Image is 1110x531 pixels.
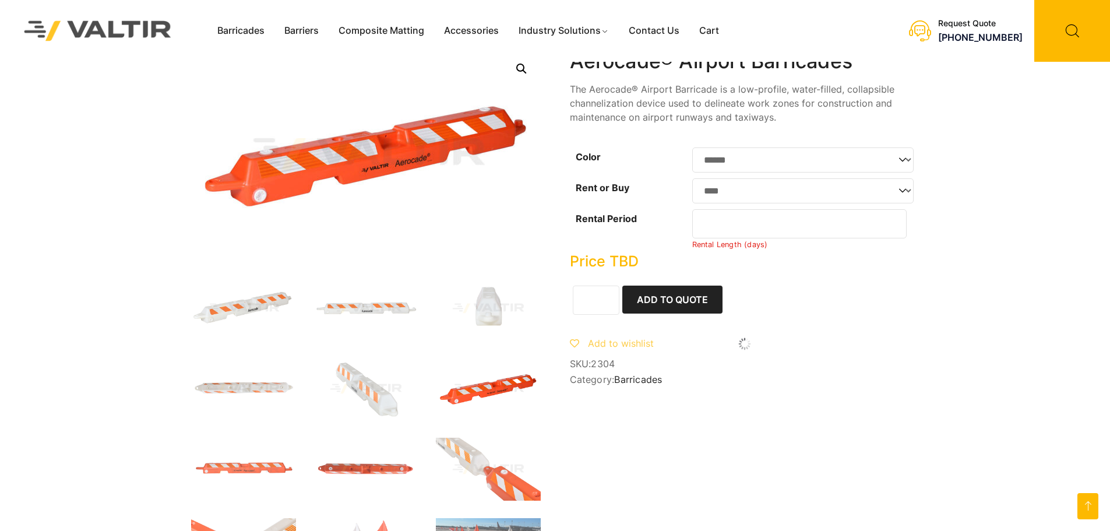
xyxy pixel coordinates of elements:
[570,252,639,270] bdi: Price TBD
[576,182,629,194] label: Rent or Buy
[570,374,919,385] span: Category:
[313,438,418,501] img: Aerocade_Org_Top.jpg
[509,22,619,40] a: Industry Solutions
[614,374,662,385] a: Barricades
[207,22,274,40] a: Barricades
[692,240,768,249] small: Rental Length (days)
[434,22,509,40] a: Accessories
[313,277,418,340] img: Aerocade_Nat_Front-1.jpg
[570,358,919,370] span: SKU:
[329,22,434,40] a: Composite Matting
[591,358,615,370] span: 2304
[576,151,601,163] label: Color
[436,357,541,420] img: Aerocade_Org_3Q.jpg
[689,22,729,40] a: Cart
[191,357,296,420] img: Aerocade_Nat_Top.jpg
[436,438,541,501] img: Aerocade_Org_x1.jpg
[570,206,692,252] th: Rental Period
[622,286,723,314] button: Add to Quote
[191,277,296,340] img: Aerocade_Nat_3Q-1.jpg
[573,286,619,315] input: Product quantity
[436,277,541,340] img: Aerocade_Nat_Side.jpg
[938,19,1023,29] div: Request Quote
[1077,493,1098,519] a: Go to top
[313,357,418,420] img: Aerocade_Nat_x1-1.jpg
[191,438,296,501] img: Aerocade_Org_Front.jpg
[570,82,919,124] p: The Aerocade® Airport Barricade is a low-profile, water-filled, collapsible channelization device...
[274,22,329,40] a: Barriers
[191,50,541,259] img: Aerocade_Org_3Q
[938,31,1023,43] a: [PHONE_NUMBER]
[619,22,689,40] a: Contact Us
[9,5,187,56] img: Valtir Rentals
